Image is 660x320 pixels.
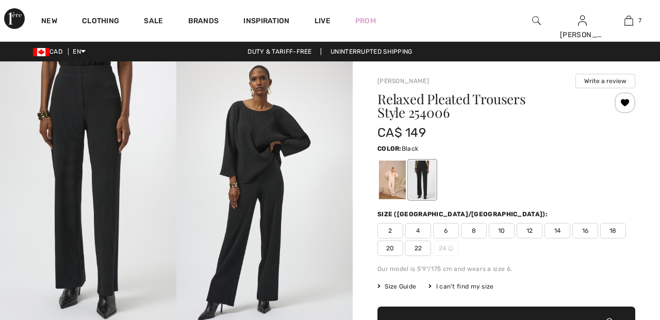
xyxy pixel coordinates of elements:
a: Brands [188,17,219,27]
div: I can't find my size [428,282,493,291]
div: Our model is 5'9"/175 cm and wears a size 6. [377,264,635,274]
span: 20 [377,241,403,256]
span: 10 [489,223,515,238]
a: Prom [355,15,376,26]
a: Sale [144,17,163,27]
span: 24 [433,241,459,256]
img: My Info [578,14,587,27]
span: Inspiration [243,17,289,27]
a: [PERSON_NAME] [377,77,429,85]
a: 7 [606,14,651,27]
img: 1ère Avenue [4,8,25,29]
a: New [41,17,57,27]
a: Clothing [82,17,119,27]
span: Black [402,145,419,152]
img: ring-m.svg [448,246,453,251]
span: 6 [433,223,459,238]
span: 22 [405,241,431,256]
div: Birch [379,161,406,199]
span: 8 [461,223,487,238]
img: search the website [532,14,541,27]
span: 16 [572,223,598,238]
span: 7 [638,16,641,25]
span: 4 [405,223,431,238]
span: 2 [377,223,403,238]
span: CAD [33,48,67,55]
span: EN [73,48,86,55]
h1: Relaxed Pleated Trousers Style 254006 [377,92,592,119]
button: Write a review [575,74,635,88]
span: 12 [517,223,542,238]
span: Color: [377,145,402,152]
span: 18 [600,223,626,238]
img: Canadian Dollar [33,48,49,56]
div: Size ([GEOGRAPHIC_DATA]/[GEOGRAPHIC_DATA]): [377,210,550,219]
span: 14 [544,223,570,238]
div: Black [409,161,436,199]
div: [PERSON_NAME] [560,29,605,40]
span: CA$ 149 [377,125,426,140]
a: Sign In [578,15,587,25]
a: Live [315,15,331,26]
img: My Bag [624,14,633,27]
span: Size Guide [377,282,416,291]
